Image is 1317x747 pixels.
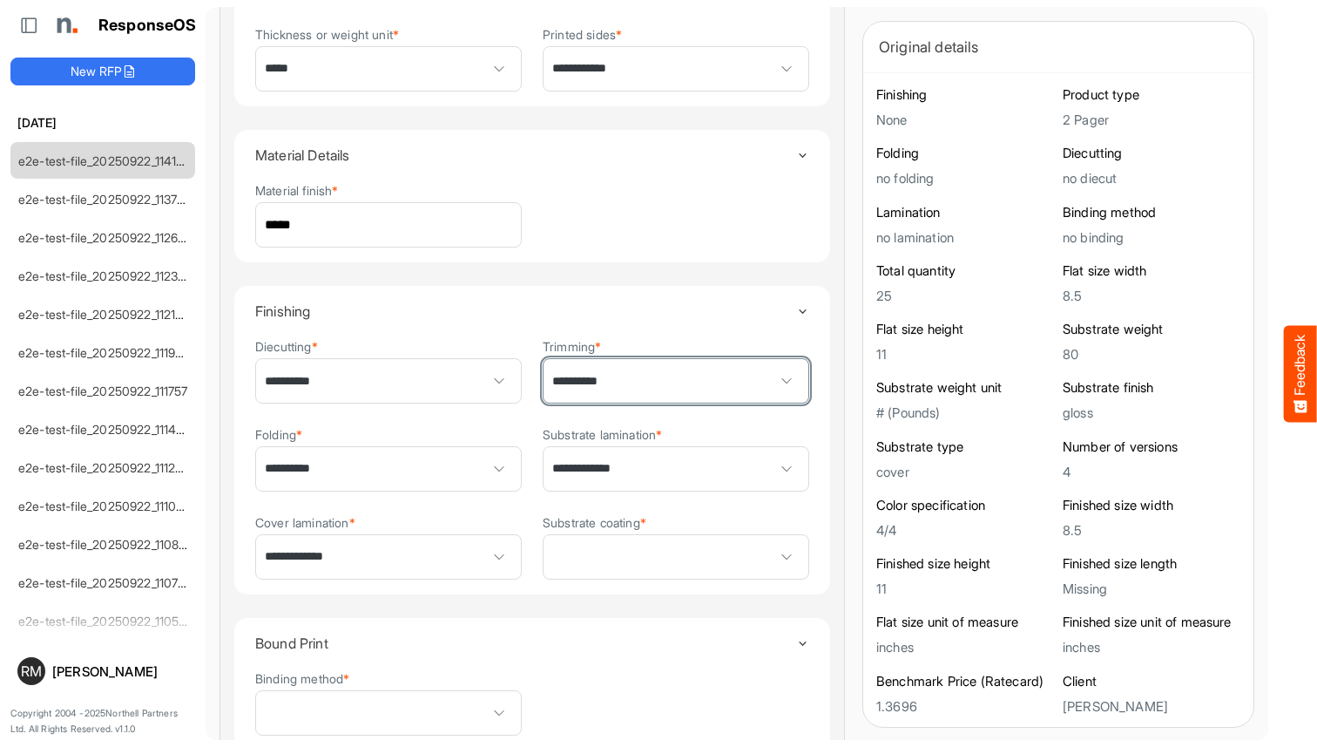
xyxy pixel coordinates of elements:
a: e2e-test-file_20250922_110850 [18,537,194,552]
img: Northell [48,8,83,43]
h6: Diecutting [1063,145,1240,162]
label: Trimming [543,340,601,353]
a: e2e-test-file_20250922_112320 [18,268,193,283]
h5: Missing [1063,581,1240,596]
h6: Color specification [876,497,1054,514]
h6: Finished size unit of measure [1063,614,1240,631]
a: e2e-test-file_20250922_112147 [18,307,190,322]
h6: Finished size length [1063,555,1240,573]
h6: Product type [1063,86,1240,104]
h6: Substrate type [876,438,1054,456]
h5: [PERSON_NAME] [1063,699,1240,714]
h5: 11 [876,581,1054,596]
h5: inches [1063,640,1240,655]
a: e2e-test-file_20250922_113700 [18,192,193,207]
h6: Flat size unit of measure [876,614,1054,631]
label: Diecutting [255,340,318,353]
h6: Substrate weight unit [876,379,1054,397]
h6: Folding [876,145,1054,162]
a: e2e-test-file_20250922_111455 [18,422,191,437]
h5: no lamination [876,230,1054,245]
a: e2e-test-file_20250922_111049 [18,499,192,513]
h6: Finished size width [1063,497,1240,514]
h5: 1.3696 [876,699,1054,714]
a: e2e-test-file_20250922_110716 [18,575,190,590]
h4: Material Details [255,147,796,163]
summary: Toggle content [255,286,809,336]
button: New RFP [10,58,195,85]
h4: Finishing [255,303,796,319]
h6: Finishing [876,86,1054,104]
label: Cover lamination [255,516,355,529]
h5: cover [876,465,1054,479]
h6: Number of versions [1063,438,1240,456]
h6: Binding method [1063,204,1240,221]
h6: Total quantity [876,262,1054,280]
h5: gloss [1063,405,1240,420]
h5: 2 Pager [1063,112,1240,127]
h5: 8.5 [1063,523,1240,538]
h6: [DATE] [10,113,195,132]
h5: 8.5 [1063,289,1240,303]
summary: Toggle content [255,618,809,669]
label: Material finish [255,184,339,197]
h6: Lamination [876,204,1054,221]
h6: Substrate weight [1063,321,1240,338]
a: e2e-test-file_20250922_114138 [18,153,191,168]
label: Substrate coating [543,516,646,529]
h5: inches [876,640,1054,655]
p: Copyright 2004 - 2025 Northell Partners Ltd. All Rights Reserved. v 1.1.0 [10,706,195,737]
h6: Benchmark Price (Ratecard) [876,673,1054,690]
a: e2e-test-file_20250922_111757 [18,384,188,398]
h5: None [876,112,1054,127]
h6: Finished size height [876,555,1054,573]
h5: no folding [876,171,1054,186]
h5: 80 [1063,347,1240,362]
h5: no diecut [1063,171,1240,186]
div: Original details [879,35,1238,59]
h5: # (Pounds) [876,405,1054,420]
h5: 4 [1063,465,1240,479]
label: Substrate lamination [543,428,662,441]
h5: no binding [1063,230,1240,245]
label: Printed sides [543,28,622,41]
label: Binding method [255,672,349,685]
h1: ResponseOS [98,17,197,35]
h5: 25 [876,289,1054,303]
h6: Substrate finish [1063,379,1240,397]
h6: Flat size width [1063,262,1240,280]
summary: Toggle content [255,130,809,180]
a: e2e-test-file_20250922_111950 [18,345,191,360]
label: Folding [255,428,302,441]
div: [PERSON_NAME] [52,665,188,678]
h5: 4/4 [876,523,1054,538]
h4: Bound Print [255,635,796,651]
a: e2e-test-file_20250922_112643 [18,230,193,245]
h6: Flat size height [876,321,1054,338]
h5: 11 [876,347,1054,362]
button: Feedback [1284,325,1317,422]
label: Thickness or weight unit [255,28,399,41]
h6: Client [1063,673,1240,690]
span: RM [21,664,42,678]
a: e2e-test-file_20250922_111247 [18,460,190,475]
